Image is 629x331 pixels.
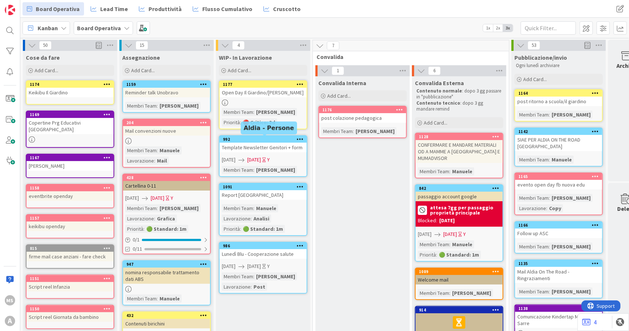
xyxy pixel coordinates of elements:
[419,134,503,139] div: 1128
[416,275,503,285] div: Welcome mail
[251,215,252,223] span: :
[125,295,157,303] div: Membri Team
[514,54,567,61] span: Pubblicazione/invio
[322,107,406,112] div: 1176
[123,81,210,97] div: 1159Reminder talk Unobravo
[5,316,15,326] div: A
[27,191,113,201] div: eventbrite openday
[252,215,271,223] div: Analisi
[27,185,113,201] div: 1158eventbrite openday
[223,243,307,248] div: 986
[158,295,182,303] div: Manuele
[123,126,210,136] div: Mail convenzioni nuove
[27,252,113,261] div: firme mail case anziani - fare check
[416,88,462,94] strong: Contenuto normale
[419,307,503,313] div: 914
[353,127,354,135] span: :
[518,91,602,96] div: 1164
[148,4,182,13] span: Produttività
[27,275,113,282] div: 1151
[123,319,210,328] div: Contenuti birichini
[222,108,253,116] div: Membri Team
[418,167,449,175] div: Membri Team
[518,261,602,266] div: 1135
[416,268,503,285] div: 1089Welcome mail
[22,2,84,15] a: Board Operativa
[188,2,257,15] a: Flusso Cumulativo
[220,81,307,97] div: 1177Open Day Il Giardino/[PERSON_NAME]
[252,283,267,291] div: Post
[100,4,128,13] span: Lead Time
[515,90,602,97] div: 1164
[415,79,464,87] span: Convalida Esterna
[5,295,15,306] div: MS
[27,118,113,134] div: Copertine Prg Educativi [GEOGRAPHIC_DATA]
[419,269,503,274] div: 1089
[523,76,547,83] span: Add Card...
[27,215,113,222] div: 1157
[450,167,474,175] div: Manuele
[27,306,113,312] div: 1150
[126,120,210,125] div: 204
[27,312,113,322] div: Script reel Giornata da bambino
[222,225,240,233] div: Priorità
[30,276,113,281] div: 1151
[515,173,602,180] div: 1165
[515,305,602,328] div: 1138Comunicazione Kindertap Mortara + Sarre
[223,184,307,189] div: 1091
[228,67,251,74] span: Add Card...
[515,97,602,106] div: post ritorno a scuola/il giardino
[220,81,307,88] div: 1177
[515,180,602,189] div: evento open day fb nuova edu
[253,272,254,281] span: :
[549,243,550,251] span: :
[131,67,155,74] span: Add Card...
[450,240,474,248] div: Manuele
[157,204,158,212] span: :
[419,186,503,191] div: 842
[319,107,406,113] div: 1176
[220,88,307,97] div: Open Day Il Giardino/[PERSON_NAME]
[518,306,602,311] div: 1138
[251,283,252,291] span: :
[27,222,113,231] div: keikibu openday
[151,194,164,202] span: [DATE]
[35,67,58,74] span: Add Card...
[222,272,253,281] div: Membri Team
[27,245,113,252] div: 815
[259,2,305,15] a: Cruscotto
[273,4,301,13] span: Cruscotto
[418,217,437,224] div: Blocked:
[157,295,158,303] span: :
[443,230,457,238] span: [DATE]
[240,118,241,126] span: :
[549,194,550,202] span: :
[27,81,113,88] div: 1174
[463,230,466,238] div: Y
[232,41,245,50] span: 4
[550,111,593,119] div: [PERSON_NAME]
[126,262,210,267] div: 947
[27,185,113,191] div: 1158
[436,251,437,259] span: :
[27,306,113,322] div: 1150Script reel Giornata da bambino
[517,243,549,251] div: Membri Team
[157,102,158,110] span: :
[549,156,550,164] span: :
[157,146,158,154] span: :
[515,260,602,267] div: 1135
[125,204,157,212] div: Membri Team
[30,306,113,311] div: 1150
[223,137,307,142] div: 992
[27,81,113,97] div: 1174Keikibu Il Giardino
[515,90,602,106] div: 1164post ritorno a scuola/il giardino
[123,119,210,136] div: 204Mail convenzioni nuove
[416,133,503,140] div: 1128
[416,185,503,192] div: 842
[521,21,576,35] input: Quick Filter...
[222,283,251,291] div: Lavorazione
[223,82,307,87] div: 1177
[30,246,113,251] div: 815
[254,204,278,212] div: Manuele
[158,204,200,212] div: [PERSON_NAME]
